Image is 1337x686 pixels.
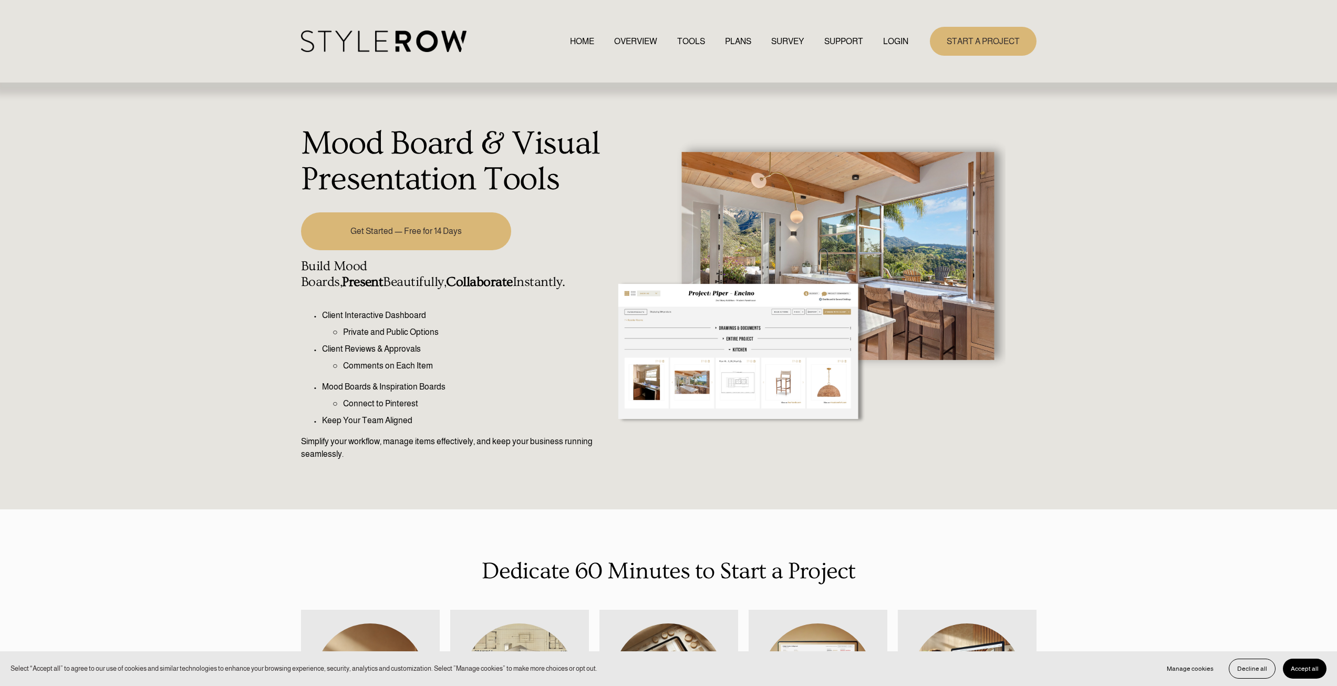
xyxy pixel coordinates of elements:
p: Private and Public Options [343,326,604,339]
p: Mood Boards & Inspiration Boards [322,381,604,393]
a: PLANS [725,34,751,48]
h4: Build Mood Boards, Beautifully, Instantly. [301,259,604,290]
a: LOGIN [883,34,908,48]
p: Client Reviews & Approvals [322,343,604,355]
a: Get Started — Free for 14 Days [301,212,511,250]
a: SURVEY [771,34,804,48]
span: Decline all [1237,665,1267,672]
a: OVERVIEW [614,34,657,48]
span: SUPPORT [824,35,863,48]
button: Decline all [1229,659,1276,679]
p: Simplify your workflow, manage items effectively, and keep your business running seamlessly. [301,435,604,460]
span: Accept all [1291,665,1319,672]
button: Accept all [1283,659,1326,679]
a: TOOLS [677,34,705,48]
p: Dedicate 60 Minutes to Start a Project [301,554,1037,589]
p: Select “Accept all” to agree to our use of cookies and similar technologies to enhance your brows... [11,663,597,673]
span: Manage cookies [1167,665,1214,672]
a: HOME [570,34,594,48]
strong: Collaborate [446,274,512,290]
button: Manage cookies [1159,659,1221,679]
p: Comments on Each Item [343,360,604,372]
strong: Present [342,274,383,290]
a: START A PROJECT [930,27,1037,56]
a: folder dropdown [824,34,863,48]
p: Keep Your Team Aligned [322,414,604,427]
p: Client Interactive Dashboard [322,309,604,322]
img: StyleRow [301,30,467,52]
h1: Mood Board & Visual Presentation Tools [301,126,604,197]
p: Connect to Pinterest [343,397,604,410]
